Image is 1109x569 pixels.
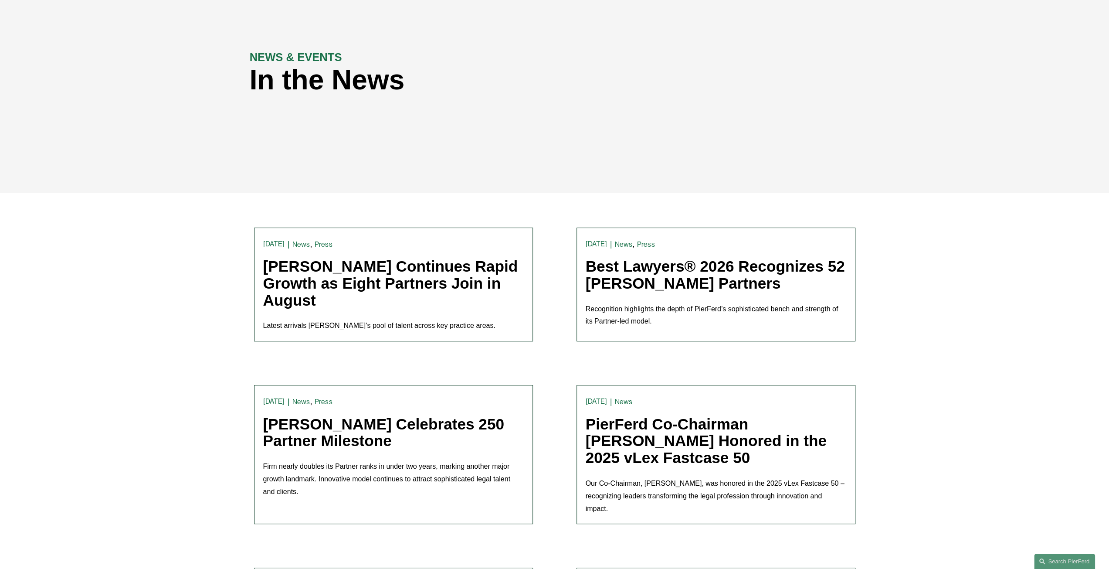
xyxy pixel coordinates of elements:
p: Our Co-Chairman, [PERSON_NAME], was honored in the 2025 vLex Fastcase 50 – recognizing leaders tr... [586,477,846,515]
a: News [292,240,310,249]
a: Press [637,240,655,249]
span: , [310,239,312,249]
a: Search this site [1034,554,1095,569]
a: Press [315,398,332,406]
p: Latest arrivals [PERSON_NAME]’s pool of talent across key practice areas. [263,320,524,332]
p: Firm nearly doubles its Partner ranks in under two years, marking another major growth landmark. ... [263,460,524,498]
span: , [632,239,634,249]
time: [DATE] [586,398,607,405]
a: News [292,398,310,406]
a: [PERSON_NAME] Continues Rapid Growth as Eight Partners Join in August [263,258,518,308]
a: Press [315,240,332,249]
h1: In the News [250,64,707,96]
span: , [310,397,312,406]
time: [DATE] [263,398,285,405]
a: Best Lawyers® 2026 Recognizes 52 [PERSON_NAME] Partners [586,258,845,292]
a: News [614,240,632,249]
a: News [614,398,632,406]
a: PierFerd Co-Chairman [PERSON_NAME] Honored in the 2025 vLex Fastcase 50 [586,416,827,466]
time: [DATE] [263,241,285,248]
p: Recognition highlights the depth of PierFerd’s sophisticated bench and strength of its Partner-le... [586,303,846,328]
a: [PERSON_NAME] Celebrates 250 Partner Milestone [263,416,504,450]
time: [DATE] [586,241,607,248]
strong: NEWS & EVENTS [250,51,342,63]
